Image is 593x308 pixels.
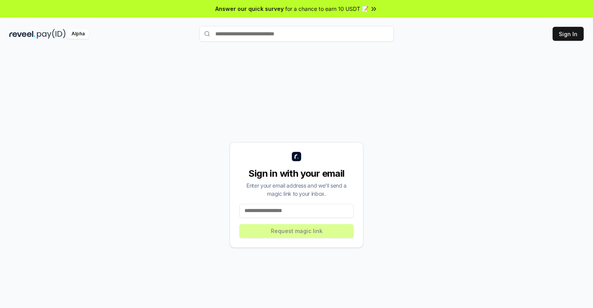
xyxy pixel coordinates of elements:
[553,27,584,41] button: Sign In
[239,181,354,198] div: Enter your email address and we’ll send a magic link to your inbox.
[285,5,368,13] span: for a chance to earn 10 USDT 📝
[9,29,35,39] img: reveel_dark
[67,29,89,39] div: Alpha
[239,167,354,180] div: Sign in with your email
[215,5,284,13] span: Answer our quick survey
[37,29,66,39] img: pay_id
[292,152,301,161] img: logo_small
